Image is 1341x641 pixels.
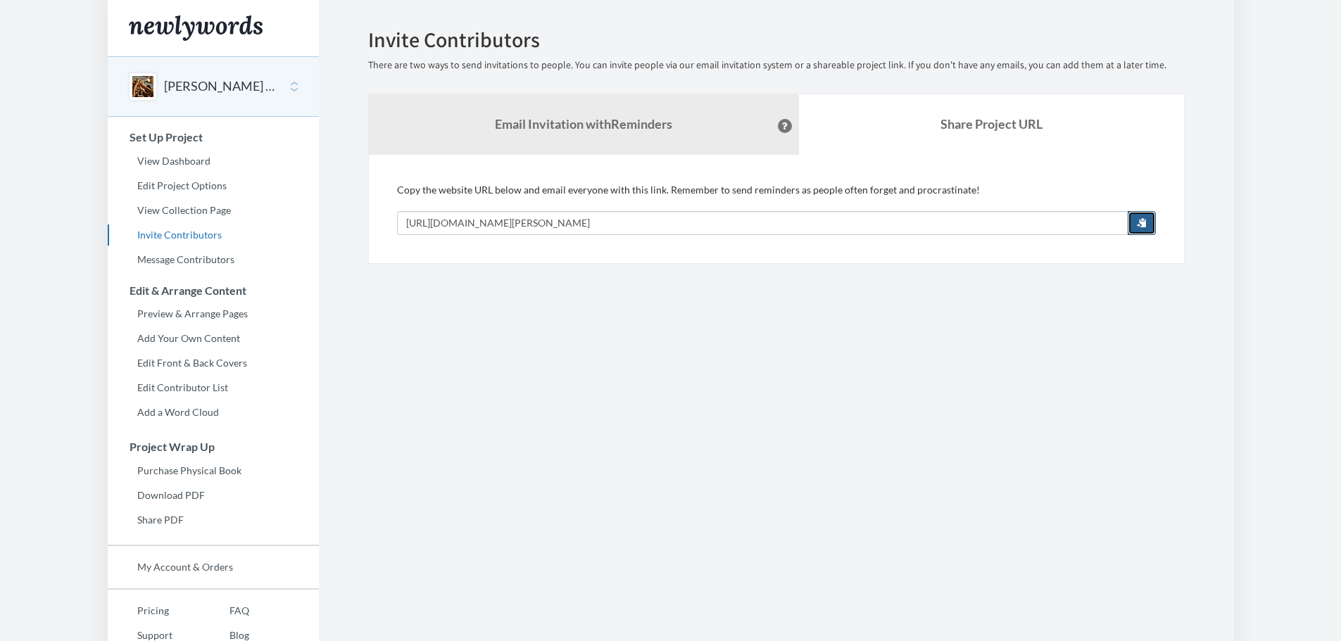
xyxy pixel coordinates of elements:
[940,116,1043,132] b: Share Project URL
[108,557,319,578] a: My Account & Orders
[108,131,319,144] h3: Set Up Project
[108,353,319,374] a: Edit Front & Back Covers
[108,377,319,398] a: Edit Contributor List
[108,200,319,221] a: View Collection Page
[108,485,319,506] a: Download PDF
[108,249,319,270] a: Message Contributors
[108,600,200,621] a: Pricing
[129,15,263,41] img: Newlywords logo
[108,402,319,423] a: Add a Word Cloud
[200,600,249,621] a: FAQ
[397,183,1156,235] div: Copy the website URL below and email everyone with this link. Remember to send reminders as peopl...
[108,328,319,349] a: Add Your Own Content
[108,224,319,246] a: Invite Contributors
[28,10,79,23] span: Support
[368,58,1185,72] p: There are two ways to send invitations to people. You can invite people via our email invitation ...
[164,77,278,96] button: [PERSON_NAME] Retirement
[108,175,319,196] a: Edit Project Options
[108,460,319,481] a: Purchase Physical Book
[108,303,319,324] a: Preview & Arrange Pages
[495,116,672,132] strong: Email Invitation with Reminders
[108,440,319,453] h3: Project Wrap Up
[108,509,319,531] a: Share PDF
[108,151,319,172] a: View Dashboard
[108,284,319,297] h3: Edit & Arrange Content
[368,28,1185,51] h2: Invite Contributors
